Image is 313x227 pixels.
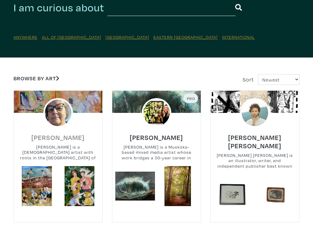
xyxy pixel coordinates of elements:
[42,34,101,40] a: All of [GEOGRAPHIC_DATA]
[186,96,195,101] span: Pro
[43,98,73,128] img: phpThumb.php
[153,34,218,40] a: Eastern [GEOGRAPHIC_DATA]
[14,1,104,14] h2: I am curious about
[211,136,299,143] a: [PERSON_NAME] [PERSON_NAME]
[14,75,59,82] a: Browse by Art
[211,133,299,150] h6: [PERSON_NAME] [PERSON_NAME]
[31,132,85,139] a: [PERSON_NAME]
[14,34,38,40] a: Anywhere
[14,144,102,161] small: [PERSON_NAME] is a [DEMOGRAPHIC_DATA] artist with roots in the [GEOGRAPHIC_DATA] of [GEOGRAPHIC_D...
[31,133,85,141] h6: [PERSON_NAME]
[243,76,254,83] span: Sort
[142,98,171,128] img: phpThumb.php
[112,144,201,161] small: [PERSON_NAME] is a Muskoka-based mixed media artist whose work bridges a 30-year career in couple...
[105,34,149,40] a: [GEOGRAPHIC_DATA]
[240,98,270,128] img: phpThumb.php
[222,34,255,40] a: International
[130,133,183,141] h6: [PERSON_NAME]
[130,132,183,139] a: [PERSON_NAME]
[211,153,299,169] small: [PERSON_NAME] [PERSON_NAME] is an illustrator, writer, and independent publisher best known for h...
